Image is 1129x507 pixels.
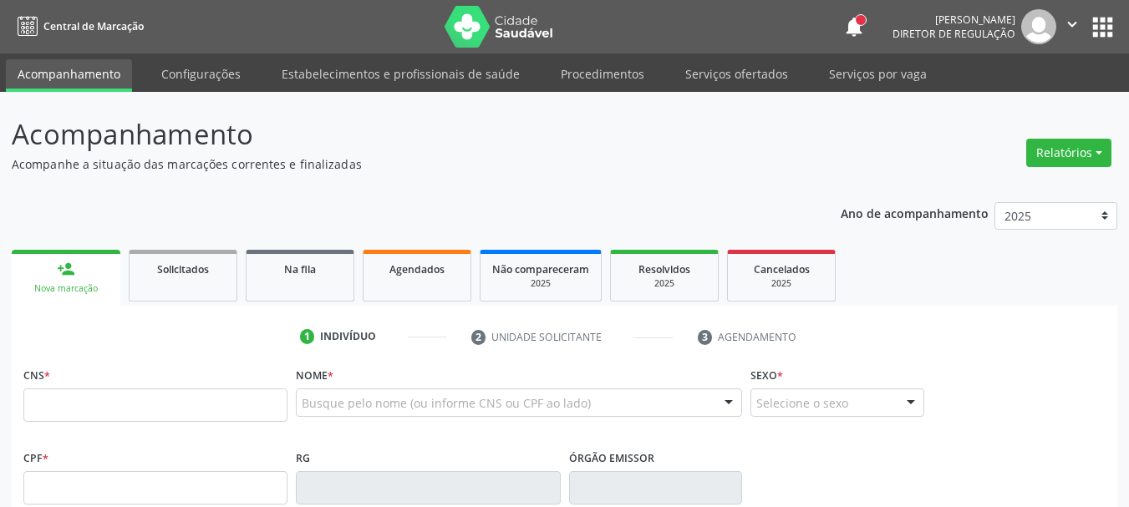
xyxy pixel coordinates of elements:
span: Central de Marcação [43,19,144,33]
div: 2025 [492,277,589,290]
button: apps [1088,13,1117,42]
div: person_add [57,260,75,278]
span: Diretor de regulação [893,27,1015,41]
a: Serviços ofertados [674,59,800,89]
span: Resolvidos [638,262,690,276]
button: Relatórios [1026,139,1111,167]
a: Central de Marcação [12,13,144,40]
label: RG [296,445,310,471]
label: Sexo [750,363,783,388]
div: [PERSON_NAME] [893,13,1015,27]
div: Indivíduo [320,329,376,344]
span: Busque pelo nome (ou informe CNS ou CPF ao lado) [302,394,591,412]
span: Na fila [284,262,316,276]
span: Solicitados [157,262,209,276]
a: Procedimentos [549,59,656,89]
label: Órgão emissor [569,445,654,471]
p: Ano de acompanhamento [841,202,989,223]
i:  [1063,15,1081,33]
a: Estabelecimentos e profissionais de saúde [270,59,531,89]
label: Nome [296,363,333,388]
button:  [1056,9,1088,44]
div: Nova marcação [23,282,109,295]
a: Acompanhamento [6,59,132,92]
div: 2025 [623,277,706,290]
div: 2025 [740,277,823,290]
a: Configurações [150,59,252,89]
span: Agendados [389,262,445,276]
p: Acompanhamento [12,114,786,155]
button: notifications [842,15,866,38]
span: Selecione o sexo [756,394,848,412]
img: img [1021,9,1056,44]
p: Acompanhe a situação das marcações correntes e finalizadas [12,155,786,173]
label: CNS [23,363,50,388]
div: 1 [300,329,315,344]
span: Cancelados [754,262,810,276]
span: Não compareceram [492,262,589,276]
a: Serviços por vaga [817,59,938,89]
